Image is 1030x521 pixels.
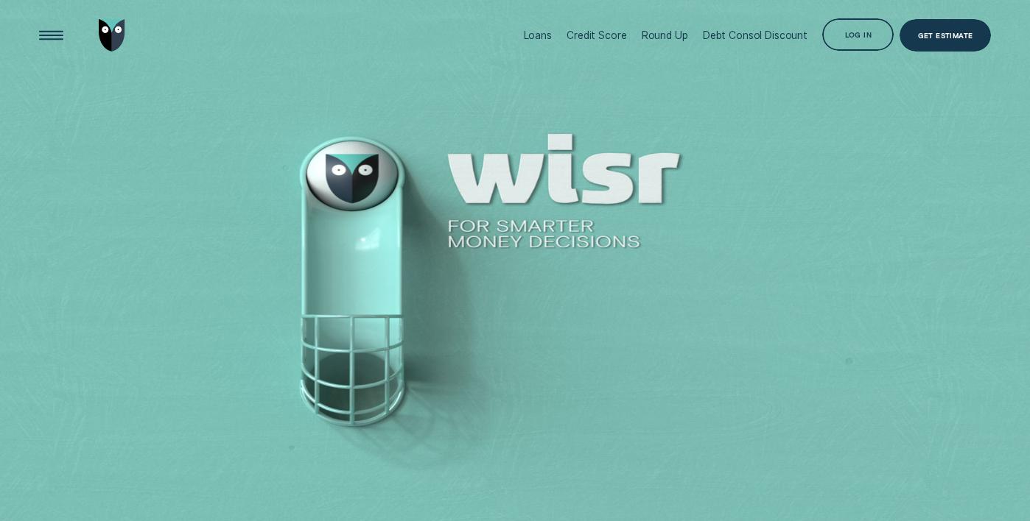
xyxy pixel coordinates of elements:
[524,29,552,41] div: Loans
[703,29,807,41] div: Debt Consol Discount
[642,29,688,41] div: Round Up
[567,29,626,41] div: Credit Score
[822,18,894,51] button: Log in
[35,19,68,52] button: Open Menu
[900,19,990,52] a: Get Estimate
[99,19,125,52] img: Wisr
